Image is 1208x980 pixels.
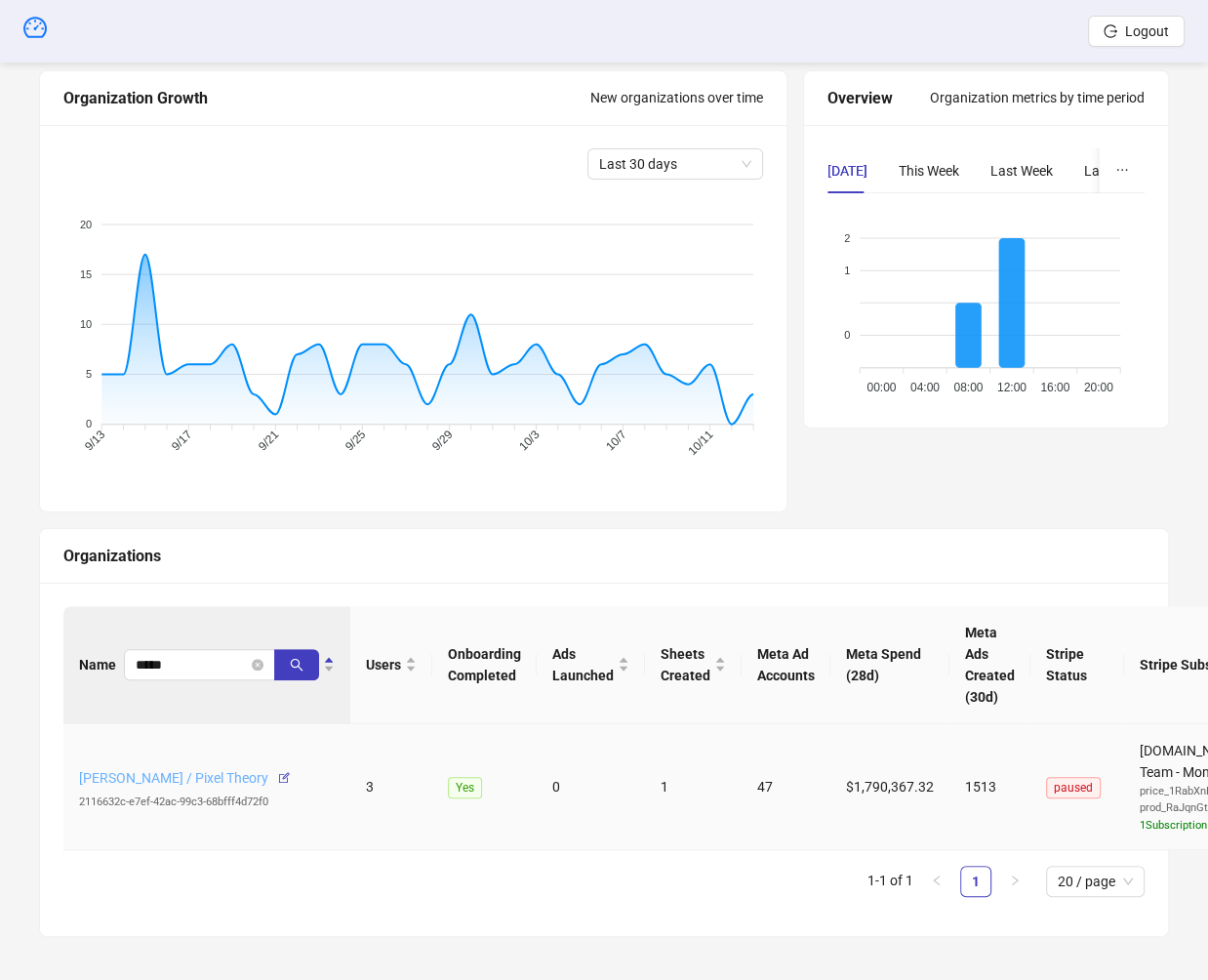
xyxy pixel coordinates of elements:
[685,427,715,457] tspan: 10/11
[599,149,751,179] span: Last 30 days
[996,380,1026,393] tspan: 12:00
[990,160,1053,182] div: Last Week
[1084,160,1154,182] div: Last Month
[645,606,742,724] th: Sheets Created
[827,160,867,182] div: [DATE]
[537,606,645,724] th: Ads Launched
[931,875,943,886] span: left
[82,427,108,453] tspan: 9/13
[169,427,195,453] tspan: 9/17
[830,606,949,724] th: Meta Spend (28d)
[63,86,590,110] div: Organization Growth
[909,380,939,393] tspan: 04:00
[1040,380,1069,393] tspan: 16:00
[999,866,1030,897] li: Next Page
[256,427,282,453] tspan: 9/21
[1104,24,1117,38] span: logout
[79,794,335,811] div: 2116632c-e7ef-42ac-99c3-68bfff4d72f0
[830,724,949,851] td: $1,790,367.32
[661,643,710,686] span: Sheets Created
[1058,867,1133,896] span: 20 / page
[921,866,952,897] li: Previous Page
[552,643,614,686] span: Ads Launched
[921,866,952,897] button: left
[366,654,401,675] span: Users
[350,724,432,851] td: 3
[79,770,268,786] a: [PERSON_NAME] / Pixel Theory
[1083,380,1112,393] tspan: 20:00
[86,368,92,380] tspan: 5
[537,724,645,851] td: 0
[86,418,92,429] tspan: 0
[603,427,629,453] tspan: 10/7
[80,318,92,330] tspan: 10
[432,606,537,724] th: Onboarding Completed
[80,267,92,279] tspan: 15
[949,606,1030,724] th: Meta Ads Created (30d)
[516,427,543,453] tspan: 10/3
[1046,866,1145,897] div: Page Size
[350,606,432,724] th: Users
[899,160,959,182] div: This Week
[274,649,319,680] button: search
[63,544,1145,568] div: Organizations
[965,776,1015,797] div: 1513
[827,86,930,110] div: Overview
[1009,875,1021,886] span: right
[1046,777,1101,798] span: paused
[80,218,92,229] tspan: 20
[742,606,830,724] th: Meta Ad Accounts
[844,329,850,341] tspan: 0
[290,658,303,672] span: search
[429,427,456,453] tspan: 9/29
[252,659,263,671] button: close-circle
[1115,163,1129,177] span: ellipsis
[590,90,763,105] span: New organizations over time
[757,776,815,797] div: 47
[844,264,850,275] tspan: 1
[1125,23,1169,39] span: Logout
[448,777,482,798] span: Yes
[1088,16,1185,47] button: Logout
[1030,606,1124,724] th: Stripe Status
[999,866,1030,897] button: right
[867,866,913,897] li: 1-1 of 1
[960,866,991,897] li: 1
[930,90,1145,105] span: Organization metrics by time period
[645,724,742,851] td: 1
[23,16,47,39] span: dashboard
[866,380,896,393] tspan: 00:00
[953,380,983,393] tspan: 08:00
[844,231,850,243] tspan: 2
[1100,148,1145,193] button: ellipsis
[342,427,369,453] tspan: 9/25
[961,867,990,896] a: 1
